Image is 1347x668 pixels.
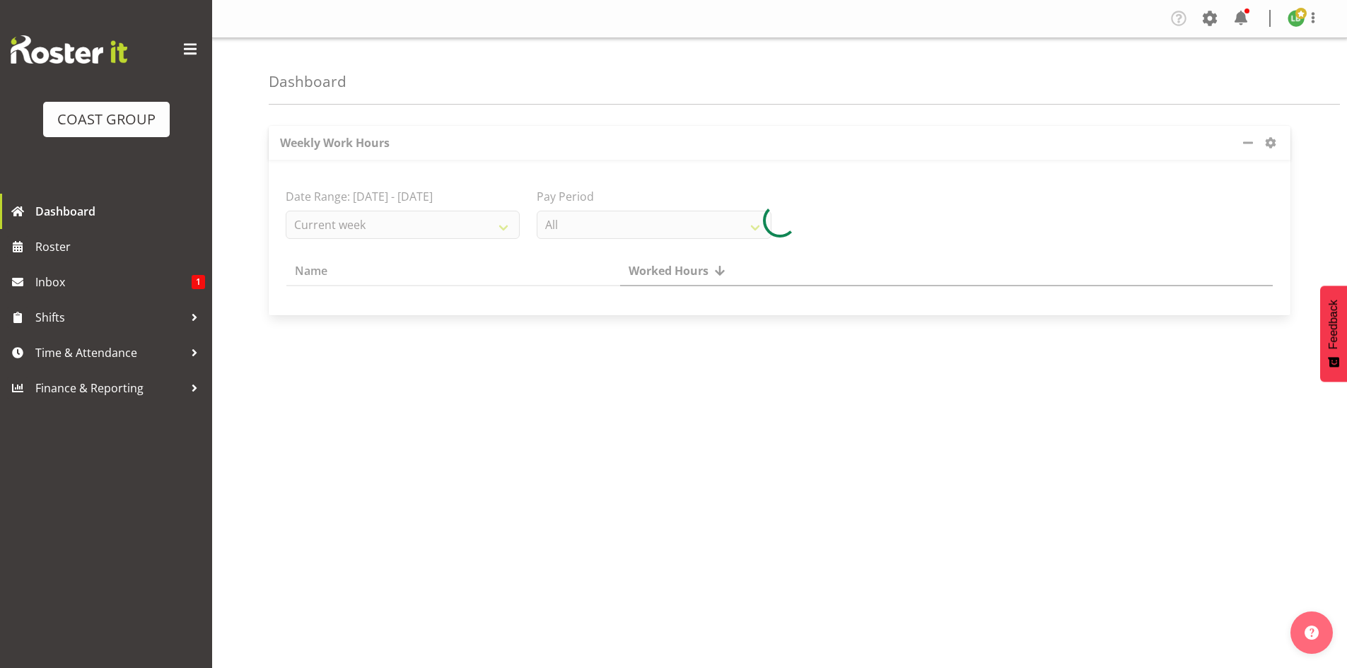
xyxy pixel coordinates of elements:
span: Dashboard [35,201,205,222]
span: Shifts [35,307,184,328]
img: help-xxl-2.png [1305,626,1319,640]
span: Inbox [35,271,192,293]
button: Feedback - Show survey [1320,286,1347,382]
div: COAST GROUP [57,109,156,130]
span: Time & Attendance [35,342,184,363]
span: Roster [35,236,205,257]
span: Feedback [1327,300,1340,349]
img: Rosterit website logo [11,35,127,64]
span: 1 [192,275,205,289]
img: lu-budden8051.jpg [1288,10,1305,27]
h4: Dashboard [269,74,346,90]
span: Finance & Reporting [35,377,184,399]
